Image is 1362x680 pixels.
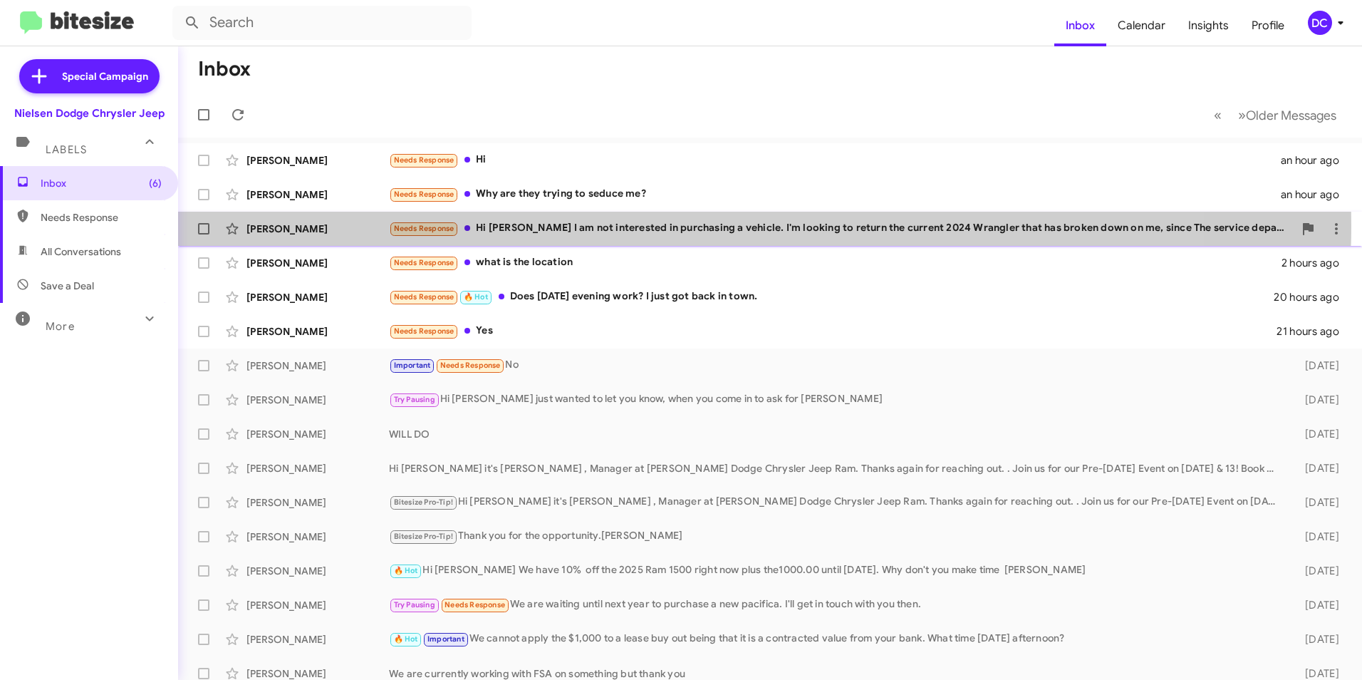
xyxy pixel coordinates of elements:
[389,391,1282,408] div: Hi [PERSON_NAME] just wanted to let you know, when you come in to ask for [PERSON_NAME]
[172,6,472,40] input: Search
[1281,153,1351,168] div: an hour ago
[1282,598,1351,612] div: [DATE]
[1230,101,1345,130] button: Next
[41,210,162,225] span: Needs Response
[389,528,1282,545] div: Thank you for the opportunity.[PERSON_NAME]
[246,530,389,544] div: [PERSON_NAME]
[1214,106,1222,124] span: «
[246,187,389,202] div: [PERSON_NAME]
[1205,101,1230,130] button: Previous
[198,58,251,81] h1: Inbox
[246,564,389,578] div: [PERSON_NAME]
[41,244,121,259] span: All Conversations
[445,600,505,609] span: Needs Response
[246,359,389,373] div: [PERSON_NAME]
[389,323,1277,339] div: Yes
[1282,256,1351,270] div: 2 hours ago
[394,395,435,404] span: Try Pausing
[1054,5,1106,46] a: Inbox
[1296,11,1346,35] button: DC
[1282,359,1351,373] div: [DATE]
[394,634,418,644] span: 🔥 Hot
[41,176,162,190] span: Inbox
[1282,530,1351,544] div: [DATE]
[246,153,389,168] div: [PERSON_NAME]
[389,631,1282,647] div: We cannot apply the $1,000 to a lease buy out being that it is a contracted value from your bank....
[41,279,94,293] span: Save a Deal
[246,427,389,441] div: [PERSON_NAME]
[246,324,389,339] div: [PERSON_NAME]
[394,292,454,302] span: Needs Response
[46,143,87,156] span: Labels
[394,532,453,541] span: Bitesize Pro-Tip!
[62,69,148,83] span: Special Campaign
[246,495,389,510] div: [PERSON_NAME]
[246,222,389,236] div: [PERSON_NAME]
[1246,108,1336,123] span: Older Messages
[427,634,464,644] span: Important
[389,597,1282,613] div: We are waiting until next year to purchase a new pacifica. I'll get in touch with you then.
[394,326,454,336] span: Needs Response
[1282,564,1351,578] div: [DATE]
[149,176,162,190] span: (6)
[394,258,454,267] span: Needs Response
[1206,101,1345,130] nav: Page navigation example
[394,190,454,199] span: Needs Response
[246,598,389,612] div: [PERSON_NAME]
[389,357,1282,374] div: No
[1274,290,1351,304] div: 20 hours ago
[1240,5,1296,46] a: Profile
[1308,11,1332,35] div: DC
[1282,495,1351,510] div: [DATE]
[394,224,454,233] span: Needs Response
[1282,427,1351,441] div: [DATE]
[246,290,389,304] div: [PERSON_NAME]
[46,320,75,333] span: More
[1238,106,1246,124] span: »
[389,152,1281,168] div: Hi
[1106,5,1177,46] a: Calendar
[19,59,160,93] a: Special Campaign
[394,498,453,507] span: Bitesize Pro-Tip!
[389,254,1282,271] div: what is the location
[389,494,1282,510] div: Hi [PERSON_NAME] it's [PERSON_NAME] , Manager at [PERSON_NAME] Dodge Chrysler Jeep Ram. Thanks ag...
[394,155,454,165] span: Needs Response
[1282,393,1351,407] div: [DATE]
[440,361,501,370] span: Needs Response
[394,566,418,575] span: 🔥 Hot
[394,361,431,370] span: Important
[246,632,389,646] div: [PERSON_NAME]
[389,562,1282,579] div: Hi [PERSON_NAME] We have 10% off the 2025 Ram 1500 right now plus the1000.00 until [DATE]. Why do...
[389,427,1282,441] div: WILL DO
[1282,461,1351,475] div: [DATE]
[246,256,389,270] div: [PERSON_NAME]
[464,292,488,302] span: 🔥 Hot
[1277,324,1351,339] div: 21 hours ago
[246,461,389,475] div: [PERSON_NAME]
[1282,632,1351,646] div: [DATE]
[389,461,1282,475] div: Hi [PERSON_NAME] it's [PERSON_NAME] , Manager at [PERSON_NAME] Dodge Chrysler Jeep Ram. Thanks ag...
[389,220,1294,237] div: Hi [PERSON_NAME] I am not interested in purchasing a vehicle. I'm looking to return the current 2...
[394,600,435,609] span: Try Pausing
[1177,5,1240,46] a: Insights
[246,393,389,407] div: [PERSON_NAME]
[1281,187,1351,202] div: an hour ago
[389,289,1274,305] div: Does [DATE] evening work? I just got back in town.
[389,186,1281,202] div: Why are they trying to seduce me?
[14,106,165,120] div: Nielsen Dodge Chrysler Jeep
